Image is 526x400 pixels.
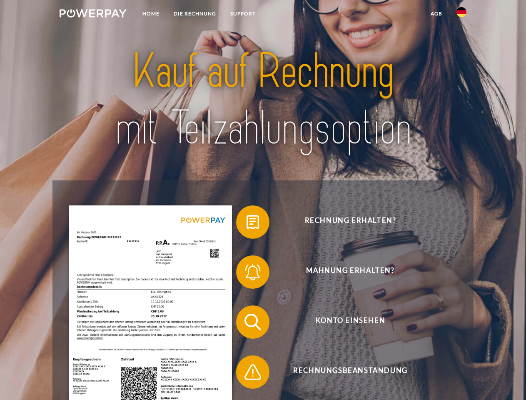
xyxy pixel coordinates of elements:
button: Konto einsehen [236,305,453,339]
span: Konto einsehen [248,305,452,339]
button: Mahnung erhalten? [236,255,453,289]
img: qb_search.svg [242,312,263,332]
a: SUPPORT [223,6,263,21]
a: Home [135,6,167,21]
img: qb_bell.svg [242,262,263,282]
img: title-powerpay_de.svg [80,40,446,160]
a: agb [424,6,449,21]
button: Rechnungsbeanstandung [236,355,453,389]
a: DIE RECHNUNG [167,6,223,21]
img: logo-powerpay-white.svg [60,9,127,17]
span: Mahnung erhalten? [248,255,452,289]
span: Rechnung erhalten? [248,205,452,239]
span: Rechnungsbeanstandung [248,355,452,389]
img: de [456,7,466,17]
img: qb_bill.svg [242,212,263,232]
img: qb_warning.svg [242,362,263,382]
button: Rechnung erhalten? [236,205,453,239]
